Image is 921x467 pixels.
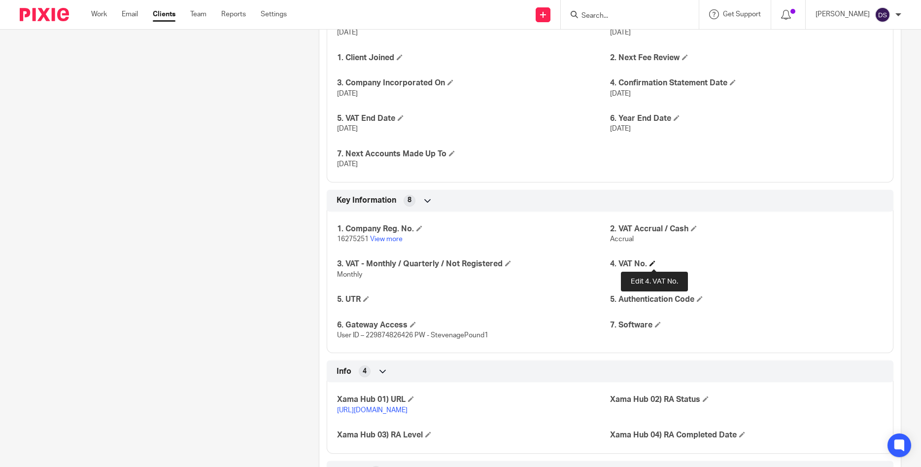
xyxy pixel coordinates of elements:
span: User ID – 229874826426 PW - StevenagePound1 [337,332,488,339]
a: Clients [153,9,175,19]
img: Pixie [20,8,69,21]
h4: 6. Year End Date [610,113,883,124]
span: Info [337,366,351,377]
h4: 3. Company Incorporated On [337,78,610,88]
span: [DATE] [337,90,358,97]
p: [PERSON_NAME] [816,9,870,19]
h4: Xama Hub 01) URL [337,395,610,405]
input: Search [580,12,669,21]
span: [DATE] [337,161,358,168]
a: Settings [261,9,287,19]
img: svg%3E [875,7,890,23]
h4: 4. VAT No. [610,259,883,269]
span: [DATE] [610,125,631,132]
h4: 5. UTR [337,294,610,305]
h4: 5. VAT End Date [337,113,610,124]
h4: 7. Next Accounts Made Up To [337,149,610,159]
h4: 2. Next Fee Review [610,53,883,63]
span: 4 [363,366,367,376]
a: Email [122,9,138,19]
h4: 6. Gateway Access [337,320,610,330]
span: [DATE] [610,29,631,36]
span: Key Information [337,195,396,206]
h4: Xama Hub 02) RA Status [610,395,883,405]
h4: Xama Hub 04) RA Completed Date [610,430,883,440]
h4: 1. Client Joined [337,53,610,63]
span: 16275251 [337,236,369,243]
h4: 4. Confirmation Statement Date [610,78,883,88]
a: Team [190,9,206,19]
span: 8 [408,195,411,205]
a: View more [370,236,403,243]
h4: 7. Software [610,320,883,330]
span: [DATE] [337,29,358,36]
a: [URL][DOMAIN_NAME] [337,407,408,414]
a: Reports [221,9,246,19]
a: Work [91,9,107,19]
span: Monthly [337,271,362,278]
span: [DATE] [610,90,631,97]
h4: 5. Authentication Code [610,294,883,305]
span: [DATE] [337,125,358,132]
span: Get Support [723,11,761,18]
h4: Xama Hub 03) RA Level [337,430,610,440]
h4: 1. Company Reg. No. [337,224,610,234]
h4: 3. VAT - Monthly / Quarterly / Not Registered [337,259,610,269]
h4: 2. VAT Accrual / Cash [610,224,883,234]
span: Accrual [610,236,634,243]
